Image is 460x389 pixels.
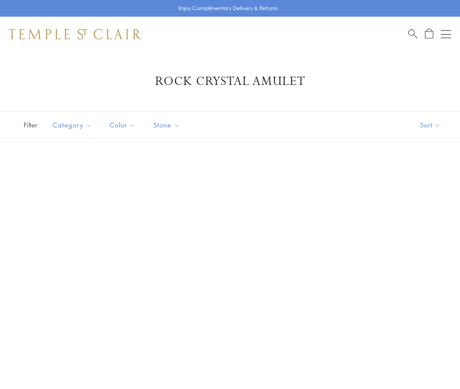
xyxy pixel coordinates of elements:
[425,28,433,39] a: Open Shopping Bag
[400,112,460,138] button: Show sort by
[408,28,418,39] a: Search
[178,4,278,13] p: Enjoy Complimentary Delivery & Returns
[48,120,99,131] span: Category
[103,115,142,135] button: Color
[22,74,438,89] h1: Rock Crystal Amulet
[46,115,99,135] button: Category
[9,29,141,39] img: Temple St. Clair
[105,120,142,131] span: Color
[147,115,187,135] button: Stone
[441,29,451,39] button: Open navigation
[149,120,187,131] span: Stone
